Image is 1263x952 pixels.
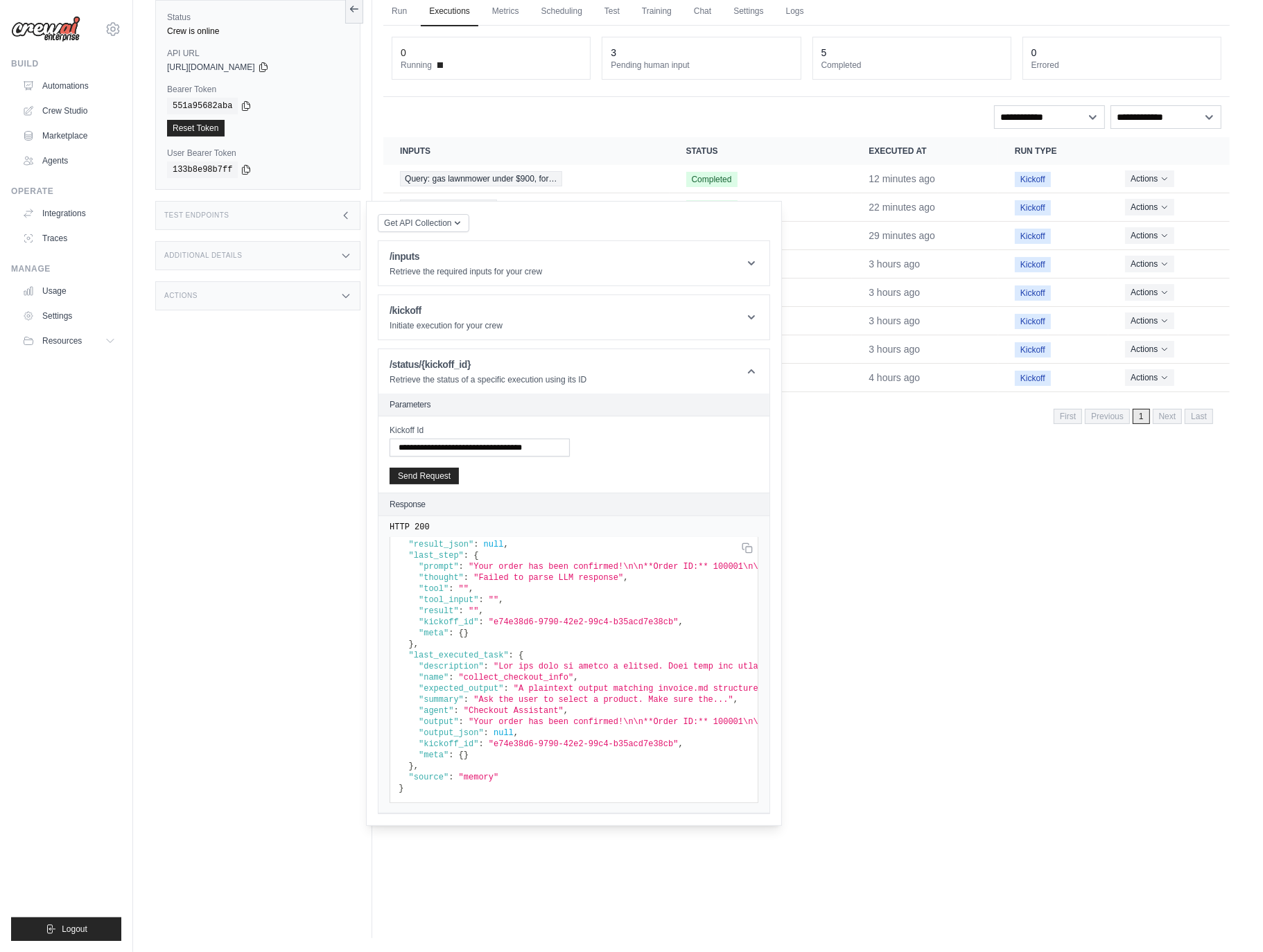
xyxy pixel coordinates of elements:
[1015,172,1051,187] span: Kickoff
[519,651,523,660] span: {
[414,761,419,771] span: ,
[167,26,349,37] div: Crew is online
[473,540,478,549] span: :
[409,773,449,782] span: "source"
[167,48,349,59] label: API URL
[448,673,453,682] span: :
[484,728,489,738] span: :
[1054,409,1082,424] span: First
[11,263,121,274] div: Manage
[1125,227,1174,244] button: Actions for execution
[484,540,504,549] span: null
[419,584,448,594] span: "tool"
[390,320,503,331] p: Initiate execution for your crew
[419,739,478,749] span: "kickoff_id"
[1085,409,1130,424] span: Previous
[464,551,469,561] span: :
[448,584,453,594] span: :
[678,739,683,749] span: ,
[390,399,758,410] h2: Parameters
[390,374,586,385] p: Retrieve the status of a specific execution using its ID
[448,773,453,782] span: :
[17,75,121,97] a: Automations
[453,706,458,716] span: :
[1133,409,1150,424] span: 1
[489,617,679,627] span: "e74e38d6-9790-42e2-99c4-b35acd7e38cb"
[464,628,469,638] span: }
[17,125,121,147] a: Marketplace
[473,551,478,561] span: {
[1125,312,1174,329] button: Actions for execution
[869,372,920,383] time: August 25, 2025 at 13:24 EDT
[17,330,121,352] button: Resources
[419,673,448,682] span: "name"
[478,606,483,616] span: ,
[409,540,474,549] span: "result_json"
[390,303,503,317] h1: /kickoff
[869,344,920,355] time: August 25, 2025 at 14:12 EDT
[1015,314,1051,329] span: Kickoff
[869,202,935,213] time: August 25, 2025 at 17:03 EDT
[167,120,225,136] a: Reset Token
[1015,229,1051,244] span: Kickoff
[384,218,451,229] span: Get API Collection
[448,628,453,638] span: :
[409,551,464,561] span: "last_step"
[11,58,121,69] div: Build
[419,662,484,671] span: "description"
[164,252,242,260] h3: Additional Details
[869,287,920,298] time: August 25, 2025 at 14:33 EDT
[464,750,469,760] span: }
[400,200,497,215] span: Query: gas lawn mower
[11,16,80,42] img: Logo
[869,173,935,184] time: August 25, 2025 at 17:13 EDT
[167,62,255,73] span: [URL][DOMAIN_NAME]
[419,628,448,638] span: "meta"
[401,46,406,60] div: 0
[573,673,578,682] span: ,
[686,172,738,187] span: Completed
[869,315,920,326] time: August 25, 2025 at 14:28 EDT
[459,750,464,760] span: {
[400,171,652,186] a: View execution details for Query
[503,540,508,549] span: ,
[62,924,87,935] span: Logout
[419,728,484,738] span: "output_json"
[998,137,1108,165] th: Run Type
[419,595,478,605] span: "tool_input"
[464,573,469,583] span: :
[1015,257,1051,272] span: Kickoff
[564,706,568,716] span: ,
[383,398,1230,433] nav: Pagination
[400,171,561,186] span: Query: gas lawnmower under $900, for…
[459,773,499,782] span: "memory"
[611,46,616,60] div: 3
[459,606,464,616] span: :
[419,617,478,627] span: "kickoff_id"
[390,522,758,533] pre: HTTP 200
[390,249,542,263] h1: /inputs
[821,60,1002,71] dt: Completed
[469,606,478,616] span: ""
[459,562,464,572] span: :
[419,706,453,716] span: "agent"
[383,137,1230,433] section: Crew executions table
[478,739,483,749] span: :
[409,651,509,660] span: "last_executed_task"
[1125,256,1174,272] button: Actions for execution
[473,695,733,705] span: "Ask the user to select a product. Make sure the..."
[390,266,542,277] p: Retrieve the required inputs for your crew
[390,358,586,371] h1: /status/{kickoff_id}
[164,292,198,300] h3: Actions
[1125,170,1174,187] button: Actions for execution
[478,595,483,605] span: :
[1125,284,1174,301] button: Actions for execution
[469,584,473,594] span: ,
[17,280,121,302] a: Usage
[414,640,419,649] span: ,
[478,617,483,627] span: :
[1015,285,1051,301] span: Kickoff
[1015,342,1051,358] span: Kickoff
[167,161,238,178] code: 133b8e98b7ff
[42,335,82,346] span: Resources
